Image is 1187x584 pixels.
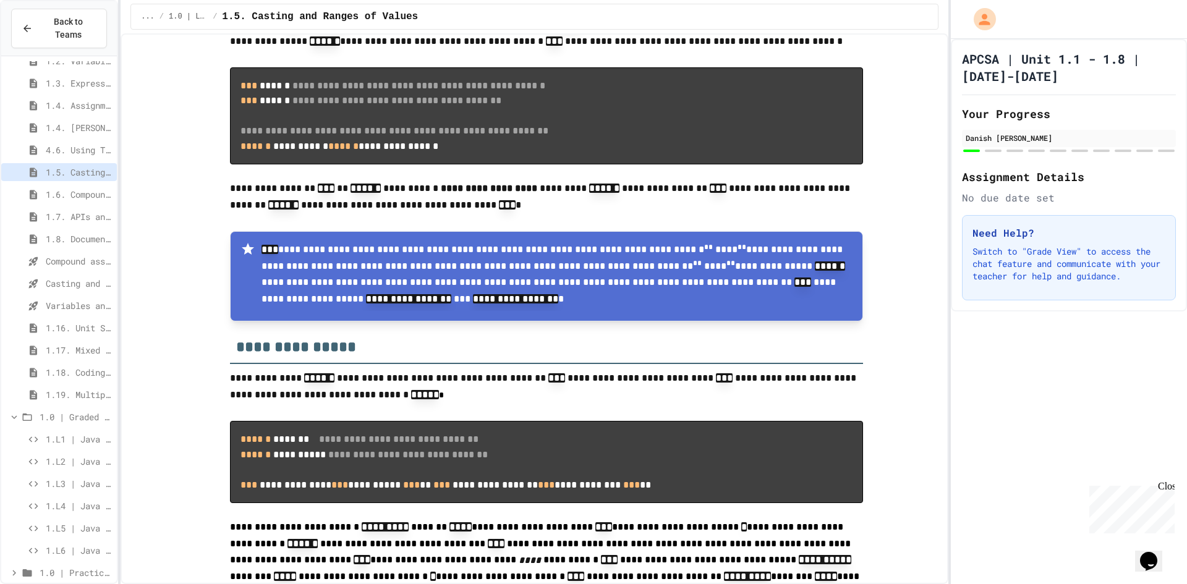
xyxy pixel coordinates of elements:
span: 1.L2 | Java Basics - Paragraphs Lab [46,455,112,468]
span: 4.6. Using Text Files [46,143,112,156]
div: Chat with us now!Close [5,5,85,78]
span: 1.L5 | Java Basics - Mixed Number Lab [46,522,112,535]
span: Compound assignment operators - Quiz [46,255,112,268]
span: 1.19. Multiple Choice Exercises for Unit 1a (1.1-1.6) [46,388,112,401]
span: 1.2. Variables and Data Types [46,54,112,67]
span: 1.L1 | Java Basics - Fish Lab [46,433,112,446]
span: 1.0 | Lessons and Notes [169,12,208,22]
span: ... [141,12,155,22]
span: Casting and Ranges of variables - Quiz [46,277,112,290]
iframe: chat widget [1084,481,1175,533]
span: 1.6. Compound Assignment Operators [46,188,112,201]
h2: Your Progress [962,105,1176,122]
span: 1.18. Coding Practice 1a (1.1-1.6) [46,366,112,379]
div: No due date set [962,190,1176,205]
span: Variables and Data Types - Quiz [46,299,112,312]
span: 1.0 | Graded Labs [40,410,112,423]
span: 1.8. Documentation with Comments and Preconditions [46,232,112,245]
span: 1.16. Unit Summary 1a (1.1-1.6) [46,321,112,334]
span: 1.L3 | Java Basics - Printing Code Lab [46,477,112,490]
span: 1.4. Assignment and Input [46,99,112,112]
span: 1.5. Casting and Ranges of Values [46,166,112,179]
span: 1.L4 | Java Basics - Rectangle Lab [46,499,112,512]
span: Back to Teams [40,15,96,41]
h2: Assignment Details [962,168,1176,185]
div: My Account [961,5,999,33]
span: / [160,12,164,22]
span: 1.17. Mixed Up Code Practice 1.1-1.6 [46,344,112,357]
span: 1.5. Casting and Ranges of Values [222,9,418,24]
span: / [213,12,217,22]
p: Switch to "Grade View" to access the chat feature and communicate with your teacher for help and ... [972,245,1165,282]
div: Danish [PERSON_NAME] [966,132,1172,143]
span: 1.7. APIs and Libraries [46,210,112,223]
span: 1.4. [PERSON_NAME] and User Input [46,121,112,134]
span: 1.3. Expressions and Output [New] [46,77,112,90]
span: 1.L6 | Java Basics - Final Calculator Lab [46,544,112,557]
h1: APCSA | Unit 1.1 - 1.8 | [DATE]-[DATE] [962,50,1176,85]
h3: Need Help? [972,226,1165,240]
button: Back to Teams [11,9,107,48]
span: 1.0 | Practice Labs [40,566,112,579]
iframe: chat widget [1135,535,1175,572]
